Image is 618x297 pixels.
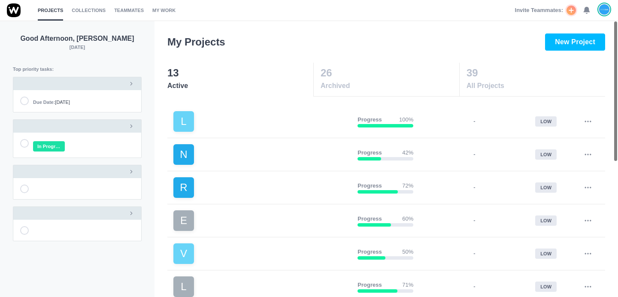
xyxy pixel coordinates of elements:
p: 60% [402,215,413,223]
p: 13 [167,65,313,81]
p: Progress [357,281,382,289]
span: All Projects [467,81,604,91]
div: N [173,144,194,165]
p: Progress [357,182,382,190]
div: low [535,149,557,160]
div: L [173,111,194,132]
p: - [473,150,475,159]
a: L [173,276,351,297]
p: 39 [467,65,604,81]
span: Invite Teammates: [515,6,563,15]
div: R [173,177,194,198]
p: Top priority tasks: [13,66,142,73]
a: L [173,111,351,132]
a: E [173,210,351,231]
span: [DATE] [33,99,70,106]
h3: My Projects [167,34,225,50]
button: New Project [545,33,605,51]
div: low [535,215,557,226]
p: - [473,216,475,225]
a: N [173,144,351,165]
p: - [473,282,475,291]
strong: Due Date: [33,100,55,105]
div: low [535,182,557,193]
p: 71% [402,281,413,289]
div: low [535,249,557,259]
p: Good Afternoon, [PERSON_NAME] [13,33,142,44]
img: João Tosta [599,4,609,15]
p: - [473,249,475,258]
a: R [173,177,351,198]
p: Progress [357,115,382,124]
div: L [173,276,194,297]
img: winio [7,3,21,17]
p: 42% [402,148,413,157]
p: [DATE] [13,44,142,51]
div: E [173,210,194,231]
a: V [173,243,351,264]
p: 72% [402,182,413,190]
p: - [473,183,475,192]
p: - [473,117,475,126]
span: Archived [321,81,459,91]
p: Progress [357,148,382,157]
div: low [535,282,557,292]
p: 100% [399,115,413,124]
div: low [535,116,557,127]
span: In Progress [33,141,65,152]
p: 50% [402,248,413,256]
div: V [173,243,194,264]
p: 26 [321,65,459,81]
p: Progress [357,248,382,256]
p: Progress [357,215,382,223]
span: Active [167,81,313,91]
